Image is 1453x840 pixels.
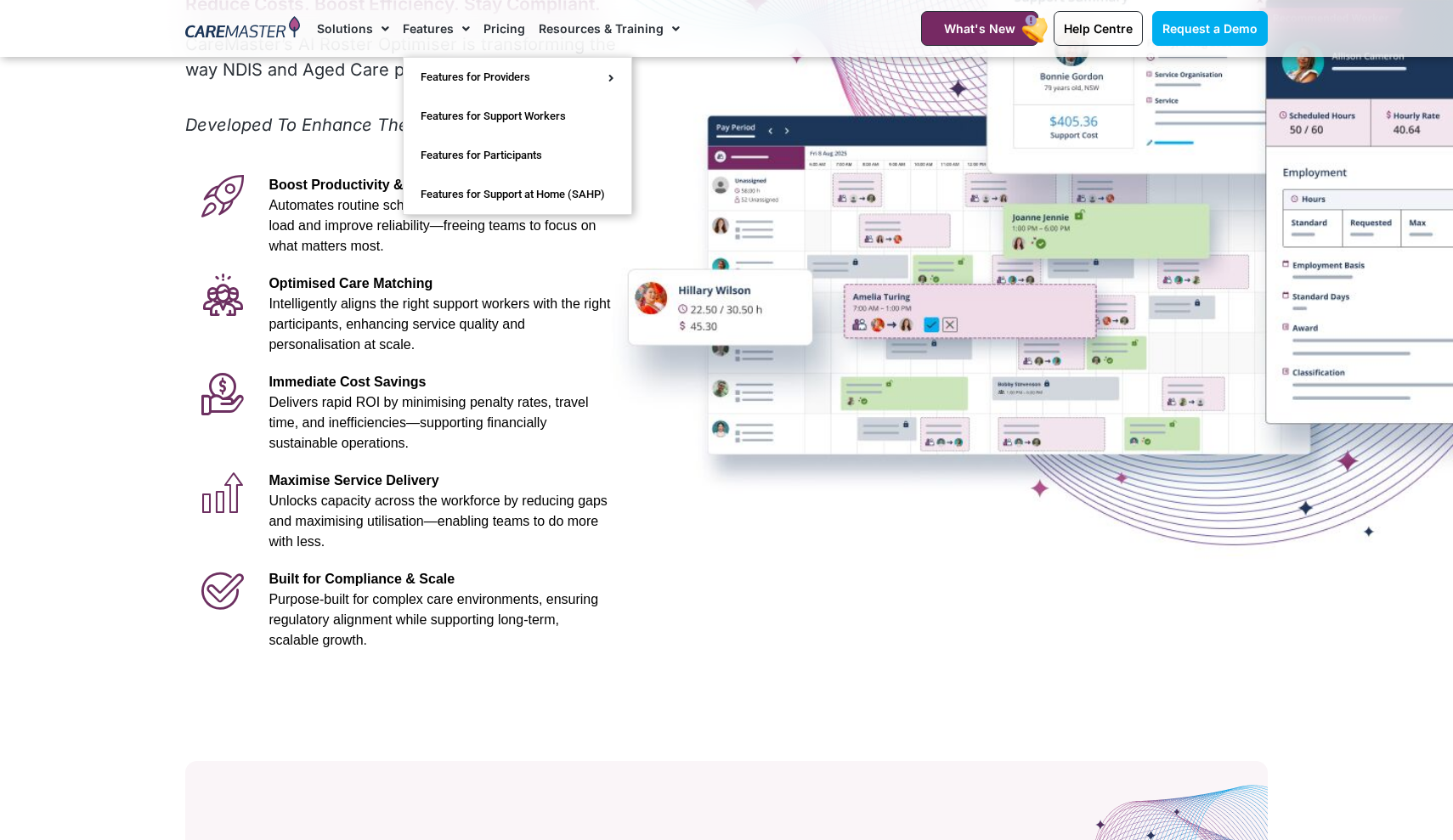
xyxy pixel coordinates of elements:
a: Request a Demo [1152,11,1268,46]
a: Features for Support at Home (SAHP) [404,175,631,214]
span: Intelligently aligns the right support workers with the right participants, enhancing service qua... [269,296,610,352]
em: Developed To Enhance The Delivery Of Care: [185,115,554,135]
span: Automates routine scheduling tasks to reduce admin load and improve reliability—freeing teams to ... [269,198,596,253]
a: Help Centre [1054,11,1143,46]
a: Features for Support Workers [404,97,631,136]
span: Maximise Service Delivery [269,473,438,488]
span: Request a Demo [1162,21,1258,36]
a: What's New [921,11,1038,46]
span: Delivers rapid ROI by minimising penalty rates, travel time, and inefficiencies—supporting financ... [269,395,588,450]
span: Boost Productivity & Accuracy [269,178,467,192]
ul: Features [403,57,632,215]
span: Purpose-built for complex care environments, ensuring regulatory alignment while supporting long-... [269,592,598,647]
a: Features for Providers [404,58,631,97]
span: Unlocks capacity across the workforce by reducing gaps and maximising utilisation—enabling teams ... [269,493,607,549]
img: CareMaster Logo [185,16,300,42]
span: Built for Compliance & Scale [269,572,455,586]
span: What's New [944,21,1015,36]
span: Help Centre [1064,21,1133,36]
span: Optimised Care Matching [269,276,433,290]
span: Immediate Cost Savings [269,375,426,389]
p: CareMaster’s AI Roster Optimiser is transforming the way NDIS and Aged Care providers manage rost... [185,31,619,82]
a: Features for Participants [404,136,631,175]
